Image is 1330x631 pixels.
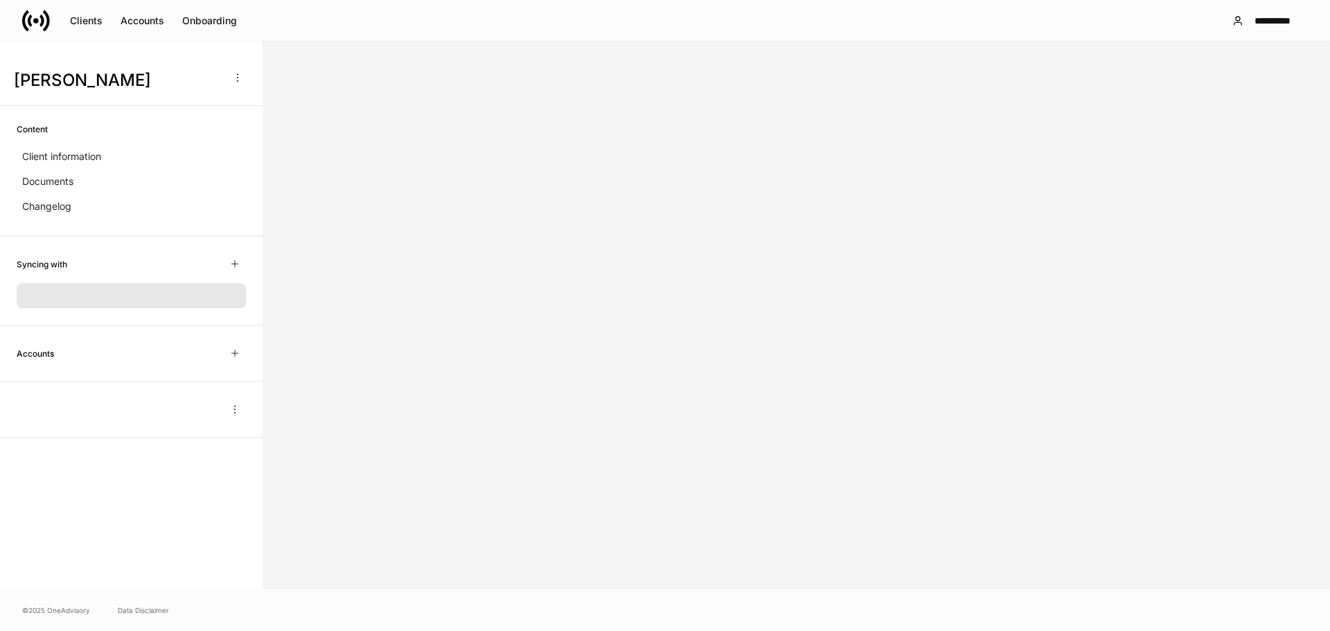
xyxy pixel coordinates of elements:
button: Clients [61,10,112,32]
a: Documents [17,169,246,194]
a: Data Disclaimer [118,605,169,616]
h6: Syncing with [17,258,67,271]
h6: Accounts [17,347,54,360]
div: Clients [70,14,103,28]
p: Changelog [22,199,71,213]
a: Client information [17,144,246,169]
h3: [PERSON_NAME] [14,69,221,91]
a: Changelog [17,194,246,219]
h6: Content [17,123,48,136]
p: Client information [22,150,101,163]
span: © 2025 OneAdvisory [22,605,90,616]
p: Documents [22,175,73,188]
button: Accounts [112,10,173,32]
div: Onboarding [182,14,237,28]
div: Accounts [121,14,164,28]
button: Onboarding [173,10,246,32]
